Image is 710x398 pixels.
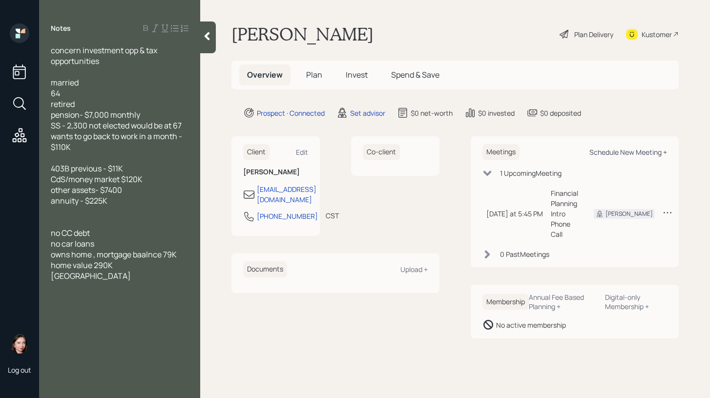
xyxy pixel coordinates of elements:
[231,23,374,45] h1: [PERSON_NAME]
[574,29,613,40] div: Plan Delivery
[51,77,79,88] span: married
[51,238,94,249] span: no car loans
[589,147,667,157] div: Schedule New Meeting +
[257,108,325,118] div: Prospect · Connected
[326,210,339,221] div: CST
[605,293,667,311] div: Digital-only Membership +
[51,23,71,33] label: Notes
[529,293,597,311] div: Annual Fee Based Planning +
[257,211,318,221] div: [PHONE_NUMBER]
[51,174,143,185] span: CdS/money market $120K
[306,69,322,80] span: Plan
[51,249,177,260] span: owns home , mortgage baalnce 79K
[51,45,159,66] span: concern investment opp & tax opportunities
[540,108,581,118] div: $0 deposited
[51,260,131,281] span: home value 290K [GEOGRAPHIC_DATA]
[10,334,29,354] img: aleksandra-headshot.png
[8,365,31,375] div: Log out
[51,88,60,99] span: 64
[496,320,566,330] div: No active membership
[346,69,368,80] span: Invest
[51,109,140,120] span: pension- $7,000 monthly
[51,228,90,238] span: no CC debt
[350,108,385,118] div: Set advisor
[500,168,562,178] div: 1 Upcoming Meeting
[642,29,672,40] div: Kustomer
[411,108,453,118] div: $0 net-worth
[606,209,653,218] div: [PERSON_NAME]
[257,184,316,205] div: [EMAIL_ADDRESS][DOMAIN_NAME]
[391,69,439,80] span: Spend & Save
[243,261,287,277] h6: Documents
[400,265,428,274] div: Upload +
[51,163,123,174] span: 403B previous - $11K
[51,131,184,152] span: wants to go back to work in a month - $110K
[482,294,529,310] h6: Membership
[51,99,75,109] span: retired
[363,144,400,160] h6: Co-client
[247,69,283,80] span: Overview
[478,108,515,118] div: $0 invested
[243,144,270,160] h6: Client
[482,144,520,160] h6: Meetings
[500,249,549,259] div: 0 Past Meeting s
[51,120,182,131] span: SS - 2,300 not elected would be at 67
[243,168,308,176] h6: [PERSON_NAME]
[296,147,308,157] div: Edit
[51,185,122,195] span: other assets- $7400
[551,188,578,239] div: Financial Planning Intro Phone Call
[51,195,107,206] span: annuity - $225K
[486,209,543,219] div: [DATE] at 5:45 PM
